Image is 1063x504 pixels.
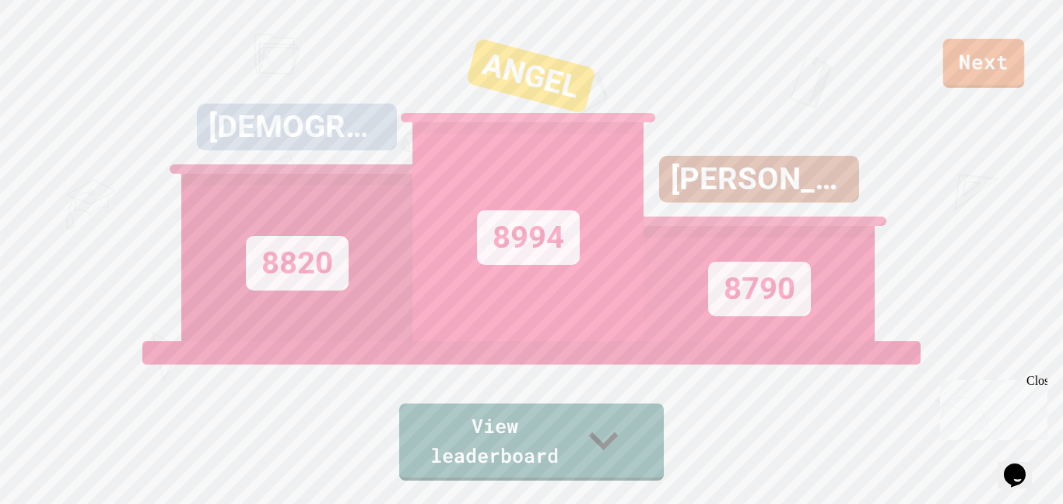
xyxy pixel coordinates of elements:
div: Chat with us now!Close [6,6,107,99]
div: ANGEL [466,37,596,114]
div: [DEMOGRAPHIC_DATA] [197,104,397,150]
div: 8820 [246,236,349,291]
iframe: chat widget [934,374,1047,440]
a: Next [943,39,1024,88]
iframe: chat widget [998,442,1047,488]
div: [PERSON_NAME] [659,156,859,203]
div: 8790 [708,262,811,316]
div: 8994 [477,210,580,265]
a: View leaderboard [399,404,664,481]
